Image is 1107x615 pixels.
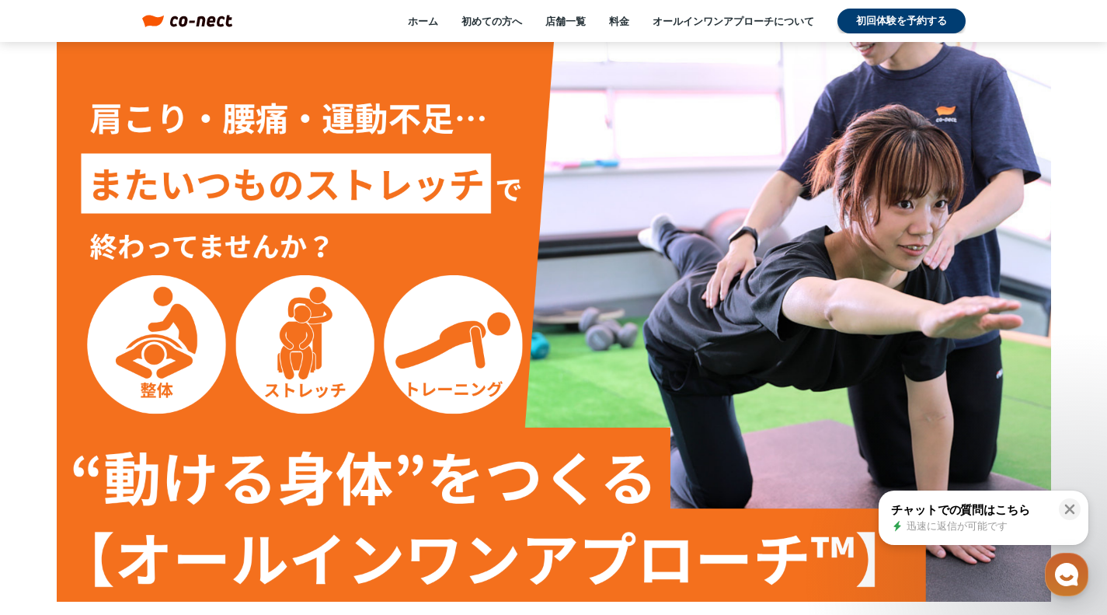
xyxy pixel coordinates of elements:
a: 店舗一覧 [545,14,586,28]
a: 初めての方へ [461,14,522,28]
a: ホーム [408,14,438,28]
a: 料金 [609,14,629,28]
a: 初回体験を予約する [837,9,966,33]
a: オールインワンアプローチについて [653,14,814,28]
